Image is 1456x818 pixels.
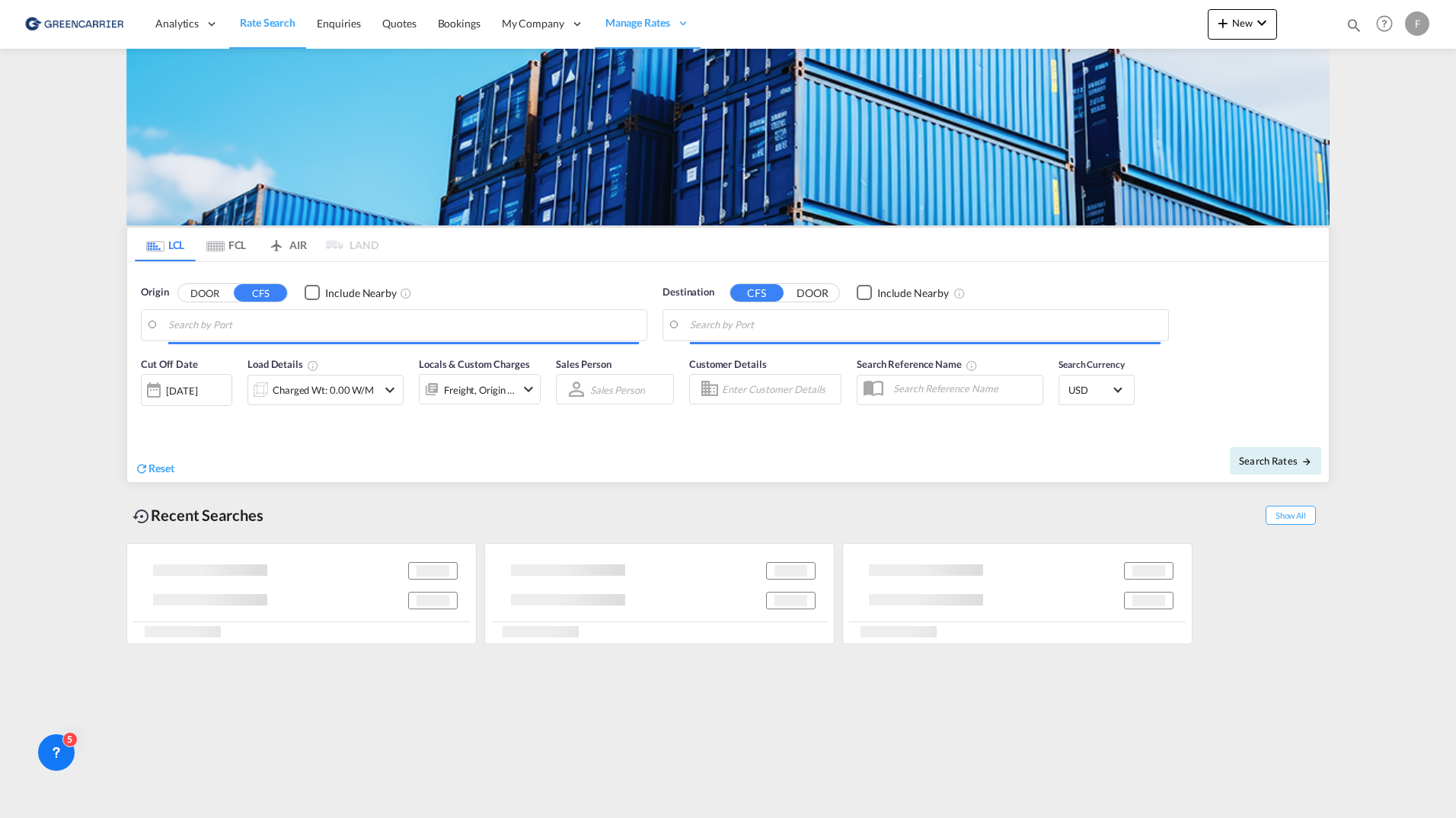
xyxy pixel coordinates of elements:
[438,17,481,30] span: Bookings
[273,379,374,401] div: Charged Wt: 0.00 W/M
[307,359,319,372] md-icon: Chargeable Weight
[1371,11,1405,38] div: Help
[1058,359,1125,370] span: Search Currency
[786,284,839,302] button: DOOR
[1405,11,1429,36] div: F
[141,404,152,425] md-datepicker: Select
[196,228,257,261] md-tab-item: FCL
[135,462,148,475] md-icon: icon-refresh
[877,286,949,301] div: Include Nearby
[722,378,836,401] input: Enter Customer Details
[234,284,287,302] button: CFS
[1208,9,1277,40] button: icon-plus 400-fgNewicon-chevron-down
[663,285,714,300] span: Destination
[126,49,1330,225] img: GreenCarrierFCL_LCL.png
[305,285,397,301] md-checkbox: Checkbox No Ink
[857,285,949,301] md-checkbox: Checkbox No Ink
[605,15,670,30] span: Manage Rates
[257,228,318,261] md-tab-item: AIR
[155,16,199,31] span: Analytics
[166,384,197,398] div: [DATE]
[1346,17,1362,40] div: icon-magnify
[247,375,404,405] div: Charged Wt: 0.00 W/Micon-chevron-down
[690,314,1161,337] input: Search by Port
[400,287,412,299] md-icon: Unchecked: Ignores neighbouring ports when fetching rates.Checked : Includes neighbouring ports w...
[135,461,174,478] div: icon-refreshReset
[519,380,538,398] md-icon: icon-chevron-down
[1230,447,1321,475] button: Search Ratesicon-arrow-right
[1346,17,1362,34] md-icon: icon-magnify
[240,16,295,29] span: Rate Search
[135,228,196,261] md-tab-item: LCL
[126,498,270,532] div: Recent Searches
[1301,456,1312,467] md-icon: icon-arrow-right
[886,377,1043,400] input: Search Reference Name
[1214,17,1271,29] span: New
[127,262,1329,482] div: Origin DOOR CFS Checkbox No InkUnchecked: Ignores neighbouring ports when fetching rates.Checked ...
[444,379,516,401] div: Freight Origin Destination
[419,358,530,370] span: Locals & Custom Charges
[381,381,399,399] md-icon: icon-chevron-down
[382,17,416,30] span: Quotes
[168,314,639,337] input: Search by Port
[23,7,126,41] img: 609dfd708afe11efa14177256b0082fb.png
[1253,14,1271,32] md-icon: icon-chevron-down
[689,358,766,370] span: Customer Details
[133,507,151,526] md-icon: icon-backup-restore
[267,236,286,248] md-icon: icon-airplane
[1239,455,1312,467] span: Search Rates
[857,358,978,370] span: Search Reference Name
[141,374,232,406] div: [DATE]
[589,379,647,401] md-select: Sales Person
[1371,11,1397,37] span: Help
[1068,383,1111,397] span: USD
[141,358,198,370] span: Cut Off Date
[1266,506,1316,525] span: Show All
[966,359,978,372] md-icon: Your search will be saved by the below given name
[1067,379,1126,401] md-select: Select Currency: $ USDUnited States Dollar
[730,284,784,302] button: CFS
[325,286,397,301] div: Include Nearby
[1214,14,1232,32] md-icon: icon-plus 400-fg
[247,358,319,370] span: Load Details
[141,285,168,300] span: Origin
[148,462,174,475] span: Reset
[178,284,231,302] button: DOOR
[953,287,966,299] md-icon: Unchecked: Ignores neighbouring ports when fetching rates.Checked : Includes neighbouring ports w...
[502,16,564,31] span: My Company
[135,228,378,261] md-pagination-wrapper: Use the left and right arrow keys to navigate between tabs
[317,17,361,30] span: Enquiries
[556,358,611,370] span: Sales Person
[419,374,541,404] div: Freight Origin Destinationicon-chevron-down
